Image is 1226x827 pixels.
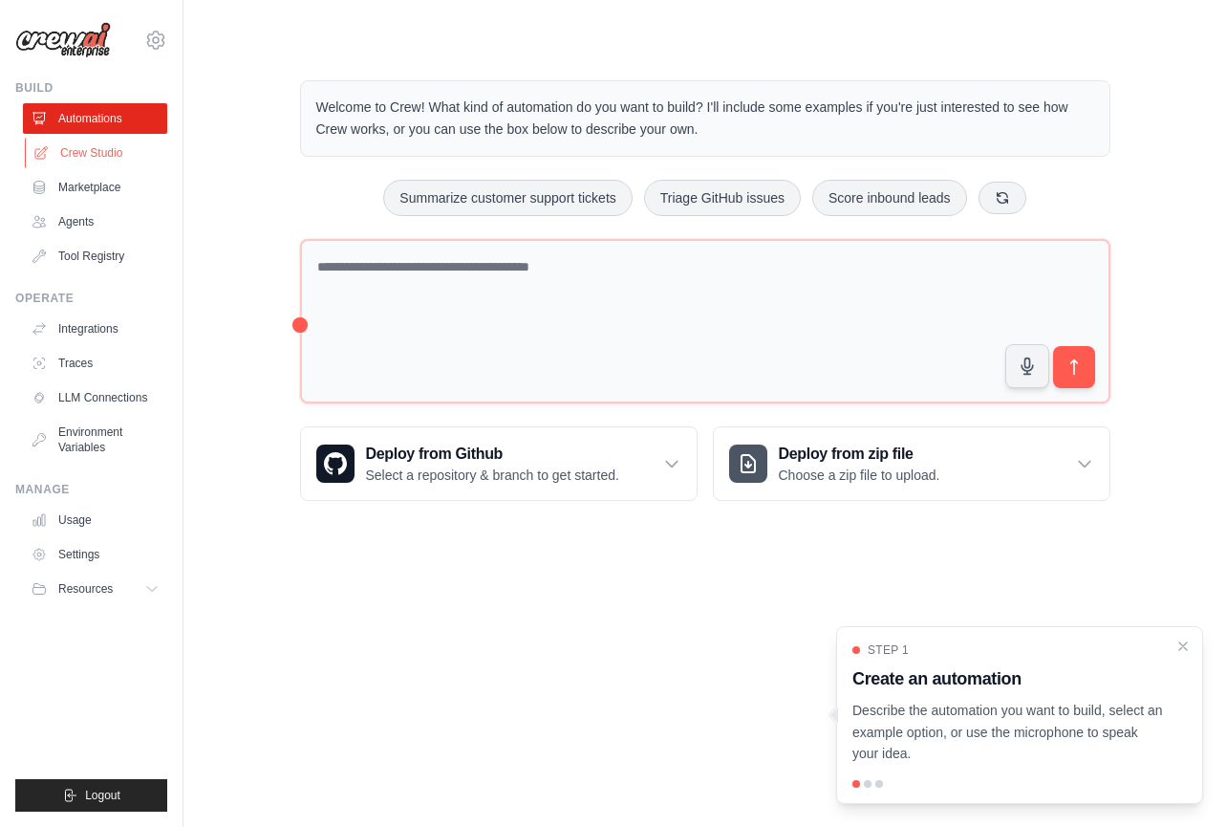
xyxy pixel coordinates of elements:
[23,539,167,570] a: Settings
[15,80,167,96] div: Build
[23,314,167,344] a: Integrations
[23,505,167,535] a: Usage
[15,482,167,497] div: Manage
[23,207,167,237] a: Agents
[15,779,167,812] button: Logout
[23,172,167,203] a: Marketplace
[812,180,967,216] button: Score inbound leads
[1175,639,1191,654] button: Close walkthrough
[23,241,167,272] a: Tool Registry
[23,417,167,463] a: Environment Variables
[366,466,619,485] p: Select a repository & branch to get started.
[779,466,940,485] p: Choose a zip file to upload.
[316,97,1094,141] p: Welcome to Crew! What kind of automation do you want to build? I'll include some examples if you'...
[1130,735,1226,827] iframe: Chat Widget
[85,788,120,803] span: Logout
[23,348,167,379] a: Traces
[852,700,1164,765] p: Describe the automation you want to build, select an example option, or use the microphone to spe...
[383,180,632,216] button: Summarize customer support tickets
[25,138,169,168] a: Crew Studio
[779,443,940,466] h3: Deploy from zip file
[23,574,167,604] button: Resources
[23,103,167,134] a: Automations
[644,180,801,216] button: Triage GitHub issues
[58,581,113,597] span: Resources
[15,22,111,58] img: Logo
[366,443,619,466] h3: Deploy from Github
[852,665,1164,692] h3: Create an automation
[23,382,167,413] a: LLM Connections
[868,642,909,658] span: Step 1
[15,291,167,306] div: Operate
